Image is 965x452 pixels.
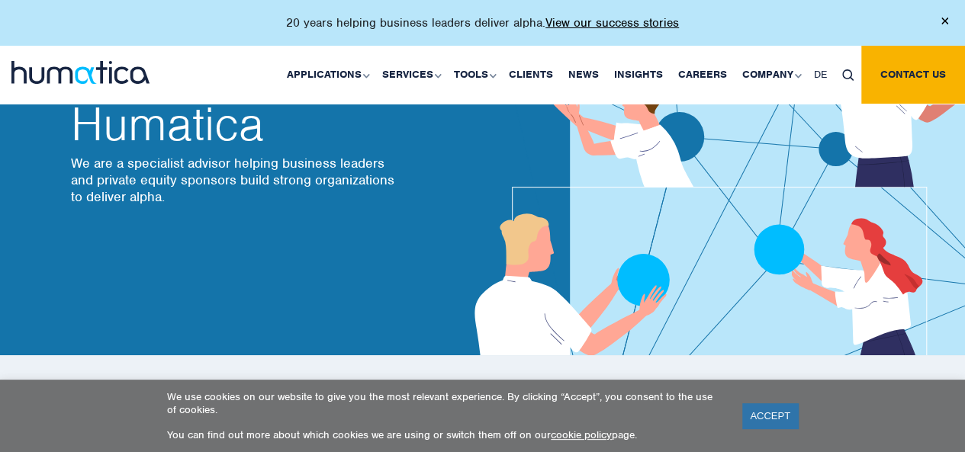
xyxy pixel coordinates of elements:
[167,390,723,416] p: We use cookies on our website to give you the most relevant experience. By clicking “Accept”, you...
[551,428,612,441] a: cookie policy
[167,428,723,441] p: You can find out more about which cookies we are using or switch them off on our page.
[71,56,399,147] h2: Humatica
[286,15,679,30] p: 20 years helping business leaders deliver alpha.
[501,46,561,104] a: Clients
[735,46,806,104] a: Company
[561,46,606,104] a: News
[446,46,501,104] a: Tools
[375,46,446,104] a: Services
[606,46,671,104] a: Insights
[842,69,854,81] img: search_icon
[11,61,150,84] img: logo
[742,403,798,428] a: ACCEPT
[671,46,735,104] a: Careers
[806,46,835,104] a: DE
[279,46,375,104] a: Applications
[545,15,679,30] a: View our success stories
[71,155,399,205] p: We are a specialist advisor helping business leaders and private equity sponsors build strong org...
[861,46,965,104] a: Contact us
[814,68,827,81] span: DE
